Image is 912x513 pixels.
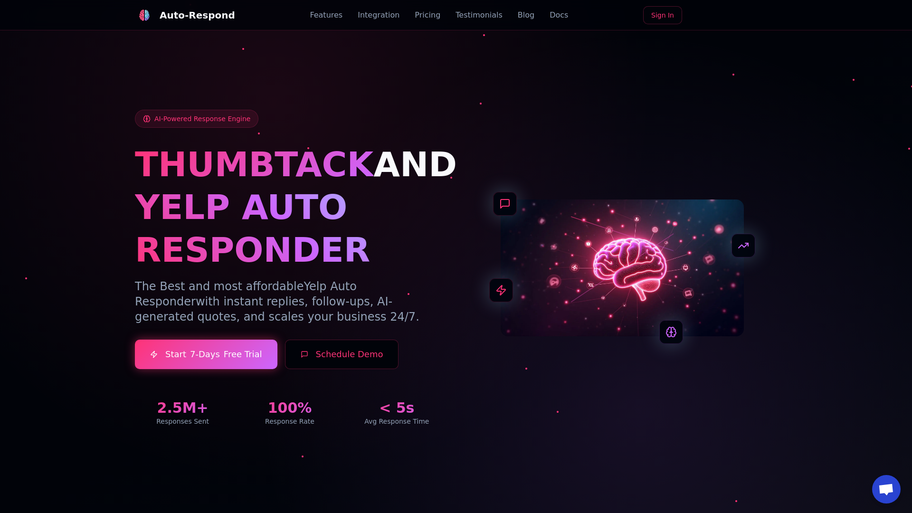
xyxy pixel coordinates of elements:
div: 2.5M+ [135,399,230,417]
span: AI-Powered Response Engine [154,114,250,123]
div: 100% [242,399,337,417]
h1: YELP AUTO RESPONDER [135,186,445,271]
a: Sign In [643,6,682,24]
a: Pricing [415,9,440,21]
a: Auto-Respond LogoAuto-Respond [135,6,235,25]
iframe: Sign in with Google Button [685,5,782,26]
div: Response Rate [242,417,337,426]
img: Auto-Respond Logo [139,9,150,21]
div: Auto-Respond [160,9,235,22]
div: Open chat [872,475,901,503]
div: Responses Sent [135,417,230,426]
div: < 5s [349,399,445,417]
p: The Best and most affordable with instant replies, follow-ups, AI-generated quotes, and scales yo... [135,279,445,324]
div: Avg Response Time [349,417,445,426]
a: Docs [550,9,568,21]
button: Schedule Demo [285,340,399,369]
a: Blog [518,9,534,21]
span: AND [373,144,457,184]
span: 7-Days [190,348,220,361]
a: Testimonials [456,9,503,21]
span: Yelp Auto Responder [135,280,357,308]
a: Start7-DaysFree Trial [135,340,277,369]
img: AI Neural Network Brain [501,199,744,336]
a: Integration [358,9,399,21]
a: Features [310,9,342,21]
span: THUMBTACK [135,144,373,184]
